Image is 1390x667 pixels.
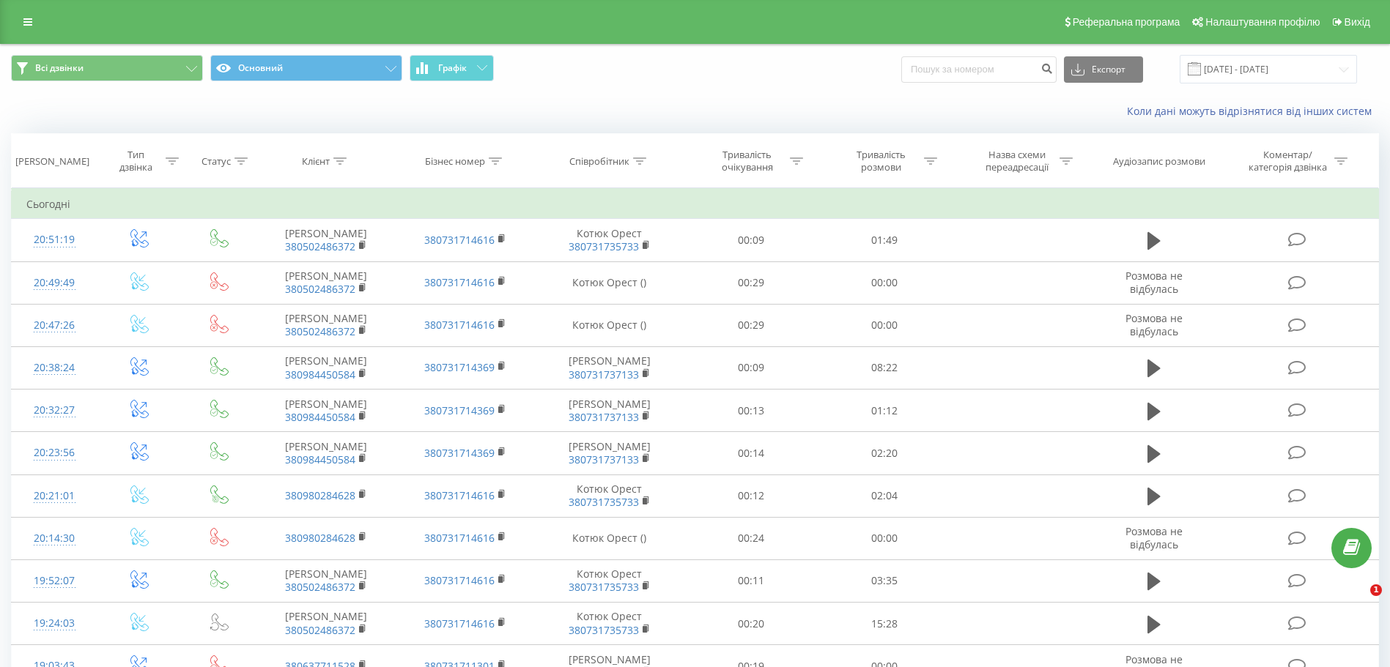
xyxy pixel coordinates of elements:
[285,623,355,637] a: 380502486372
[26,567,82,595] div: 19:52:07
[977,149,1056,174] div: Назва схеми переадресації
[26,482,82,510] div: 20:21:01
[26,354,82,382] div: 20:38:24
[684,559,818,602] td: 00:11
[818,474,951,517] td: 02:04
[818,390,951,432] td: 01:12
[535,346,684,389] td: [PERSON_NAME]
[15,155,89,168] div: [PERSON_NAME]
[410,55,494,81] button: Графік
[818,432,951,474] td: 02:20
[285,239,355,253] a: 380502486372
[684,474,818,517] td: 00:12
[285,452,355,466] a: 380984450584
[818,559,951,602] td: 03:35
[535,474,684,517] td: Котюк Орест
[424,573,495,587] a: 380731714616
[257,219,396,261] td: [PERSON_NAME]
[684,304,818,346] td: 00:29
[424,275,495,289] a: 380731714616
[424,531,495,545] a: 380731714616
[257,603,396,645] td: [PERSON_NAME]
[26,226,82,254] div: 20:51:19
[26,269,82,297] div: 20:49:49
[257,261,396,304] td: [PERSON_NAME]
[424,446,495,460] a: 380731714369
[424,488,495,502] a: 380731714616
[1125,269,1183,296] span: Розмова не відбулась
[35,62,84,74] span: Всі дзвінки
[818,517,951,559] td: 00:00
[535,390,684,432] td: [PERSON_NAME]
[842,149,920,174] div: Тривалість розмови
[818,304,951,346] td: 00:00
[26,396,82,425] div: 20:32:27
[1370,584,1382,596] span: 1
[684,603,818,645] td: 00:20
[257,346,396,389] td: [PERSON_NAME]
[569,623,639,637] a: 380731735733
[901,56,1057,83] input: Пошук за номером
[285,324,355,338] a: 380502486372
[535,432,684,474] td: [PERSON_NAME]
[569,155,629,168] div: Співробітник
[818,346,951,389] td: 08:22
[285,531,355,545] a: 380980284628
[12,190,1379,219] td: Сьогодні
[424,233,495,247] a: 380731714616
[535,603,684,645] td: Котюк Орест
[535,304,684,346] td: Котюк Орест ()
[818,219,951,261] td: 01:49
[424,318,495,332] a: 380731714616
[818,261,951,304] td: 00:00
[1125,311,1183,338] span: Розмова не відбулась
[535,219,684,261] td: Котюк Орест
[26,524,82,553] div: 20:14:30
[26,439,82,467] div: 20:23:56
[424,360,495,374] a: 380731714369
[26,311,82,340] div: 20:47:26
[110,149,162,174] div: Тип дзвінка
[535,261,684,304] td: Котюк Орест ()
[684,390,818,432] td: 00:13
[424,616,495,630] a: 380731714616
[285,410,355,424] a: 380984450584
[569,368,639,381] a: 380731737133
[684,219,818,261] td: 00:09
[535,559,684,602] td: Котюк Орест
[210,55,402,81] button: Основний
[569,239,639,253] a: 380731735733
[708,149,786,174] div: Тривалість очікування
[1245,149,1331,174] div: Коментар/категорія дзвінка
[569,452,639,466] a: 380731737133
[257,390,396,432] td: [PERSON_NAME]
[285,580,355,594] a: 380502486372
[569,410,639,424] a: 380731737133
[11,55,203,81] button: Всі дзвінки
[425,155,485,168] div: Бізнес номер
[535,517,684,559] td: Котюк Орест ()
[424,403,495,417] a: 380731714369
[438,63,467,73] span: Графік
[569,580,639,594] a: 380731735733
[257,559,396,602] td: [PERSON_NAME]
[818,603,951,645] td: 15:28
[1073,16,1180,28] span: Реферальна програма
[569,495,639,509] a: 380731735733
[1125,524,1183,551] span: Розмова не відбулась
[257,304,396,346] td: [PERSON_NAME]
[26,609,82,638] div: 19:24:03
[285,368,355,381] a: 380984450584
[1113,155,1205,168] div: Аудіозапис розмови
[684,432,818,474] td: 00:14
[1064,56,1143,83] button: Експорт
[285,488,355,502] a: 380980284628
[202,155,231,168] div: Статус
[1340,584,1375,619] iframe: Intercom live chat
[684,346,818,389] td: 00:09
[257,432,396,474] td: [PERSON_NAME]
[1345,16,1370,28] span: Вихід
[1205,16,1320,28] span: Налаштування профілю
[302,155,330,168] div: Клієнт
[1127,104,1379,118] a: Коли дані можуть відрізнятися вiд інших систем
